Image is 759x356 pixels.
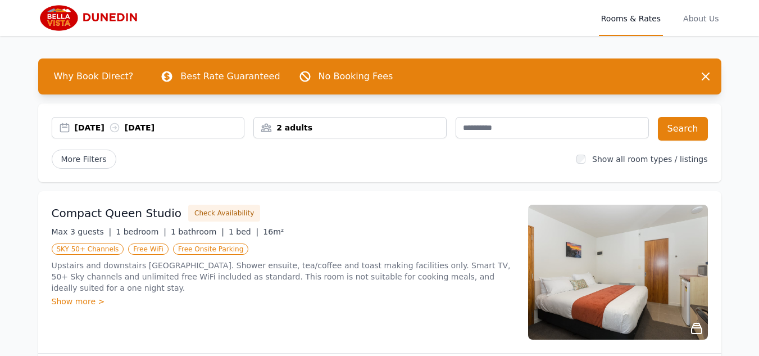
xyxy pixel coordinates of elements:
button: Check Availability [188,205,260,222]
div: [DATE] [DATE] [75,122,244,133]
button: Search [658,117,708,141]
span: 1 bed | [229,227,258,236]
span: Why Book Direct? [45,65,143,88]
label: Show all room types / listings [592,155,707,164]
img: Bella Vista Dunedin [38,4,147,31]
div: Show more > [52,296,515,307]
p: Upstairs and downstairs [GEOGRAPHIC_DATA]. Shower ensuite, tea/coffee and toast making facilities... [52,260,515,294]
span: Free WiFi [128,244,169,255]
div: 2 adults [254,122,446,133]
h3: Compact Queen Studio [52,205,182,221]
span: 1 bedroom | [116,227,166,236]
span: Max 3 guests | [52,227,112,236]
span: More Filters [52,150,116,169]
span: SKY 50+ Channels [52,244,124,255]
span: Free Onsite Parking [173,244,248,255]
p: Best Rate Guaranteed [180,70,280,83]
span: 16m² [263,227,284,236]
span: 1 bathroom | [171,227,224,236]
p: No Booking Fees [319,70,393,83]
